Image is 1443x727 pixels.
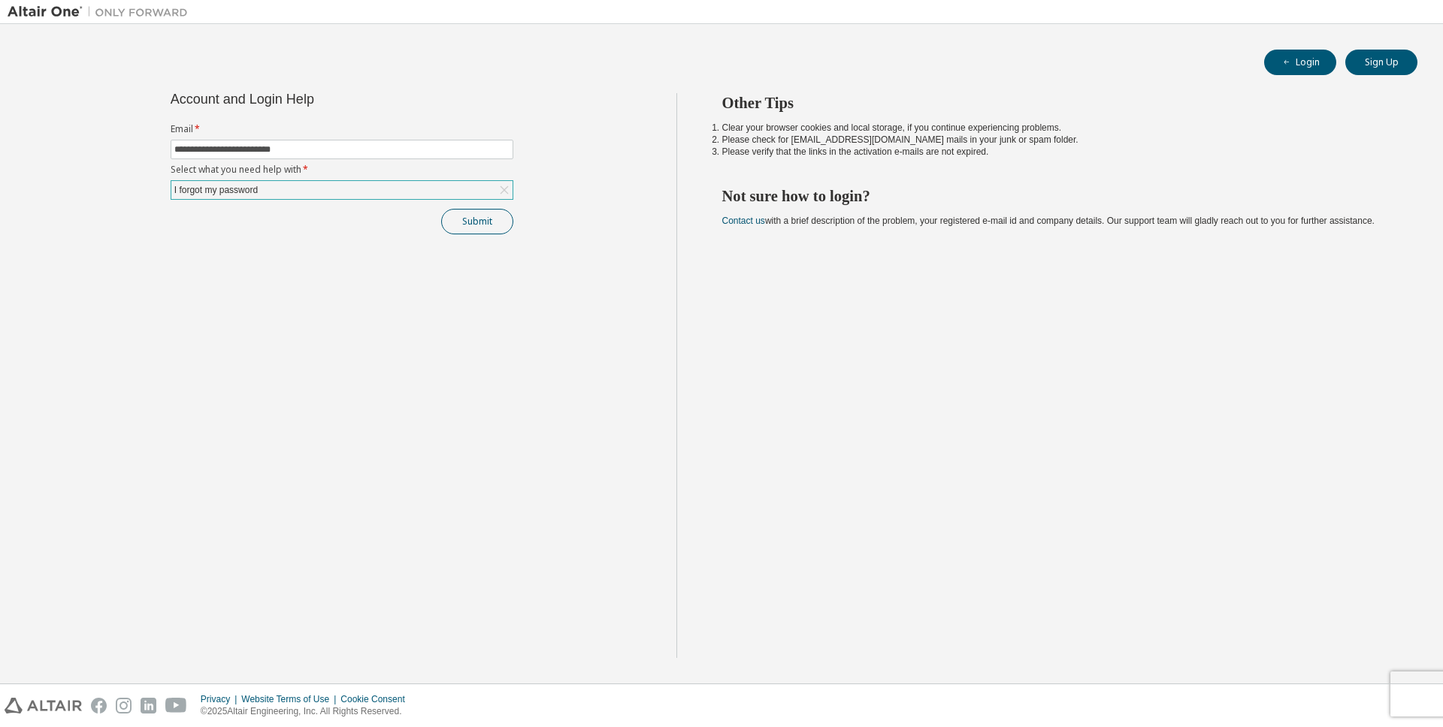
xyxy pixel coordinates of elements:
div: Account and Login Help [171,93,445,105]
div: I forgot my password [172,182,260,198]
h2: Other Tips [722,93,1391,113]
img: facebook.svg [91,698,107,713]
div: Website Terms of Use [241,693,340,705]
img: instagram.svg [116,698,132,713]
img: youtube.svg [165,698,187,713]
button: Login [1264,50,1336,75]
p: © 2025 Altair Engineering, Inc. All Rights Reserved. [201,705,414,718]
a: Contact us [722,216,765,226]
img: altair_logo.svg [5,698,82,713]
div: I forgot my password [171,181,513,199]
label: Email [171,123,513,135]
li: Please verify that the links in the activation e-mails are not expired. [722,146,1391,158]
div: Privacy [201,693,241,705]
img: linkedin.svg [141,698,156,713]
li: Clear your browser cookies and local storage, if you continue experiencing problems. [722,122,1391,134]
li: Please check for [EMAIL_ADDRESS][DOMAIN_NAME] mails in your junk or spam folder. [722,134,1391,146]
div: Cookie Consent [340,693,413,705]
button: Sign Up [1345,50,1417,75]
img: Altair One [8,5,195,20]
label: Select what you need help with [171,164,513,176]
span: with a brief description of the problem, your registered e-mail id and company details. Our suppo... [722,216,1375,226]
button: Submit [441,209,513,234]
h2: Not sure how to login? [722,186,1391,206]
